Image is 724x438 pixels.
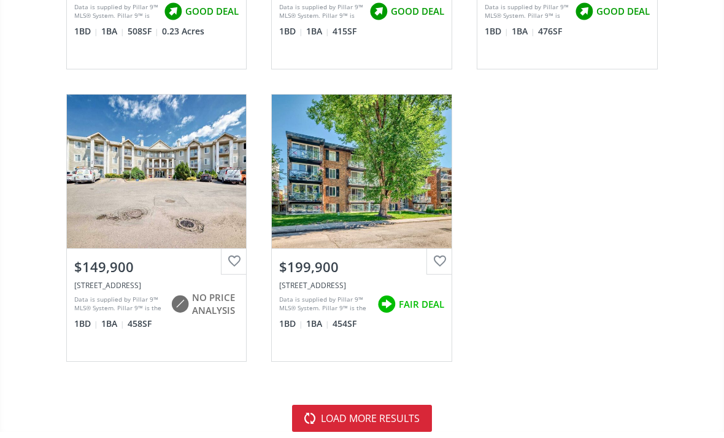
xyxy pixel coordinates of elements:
span: 1 BA [101,318,125,330]
div: $199,900 [279,257,444,276]
img: rating icon [374,292,399,316]
span: GOOD DEAL [596,5,650,18]
span: 1 BD [279,318,303,330]
span: 0.23 Acres [162,25,204,37]
span: GOOD DEAL [391,5,444,18]
div: 6818 Pinecliff Grove NE #3220, Calgary, AB T1Y 7L2 [74,280,239,291]
span: 415 SF [333,25,356,37]
span: 1 BD [74,318,98,330]
span: 458 SF [128,318,152,330]
span: 1 BD [485,25,509,37]
div: Data is supplied by Pillar 9™ MLS® System. Pillar 9™ is the owner of the copyright in its MLS® Sy... [74,2,158,21]
img: rating icon [168,292,192,316]
span: 1 BA [306,318,329,330]
div: Data is supplied by Pillar 9™ MLS® System. Pillar 9™ is the owner of the copyright in its MLS® Sy... [485,2,569,21]
div: 120 24 Avenue SW #103, Calgary, AB T2S 0J9 [279,280,444,291]
span: 454 SF [333,318,356,330]
span: GOOD DEAL [185,5,239,18]
button: load more results [292,405,432,432]
a: $149,900[STREET_ADDRESS]Data is supplied by Pillar 9™ MLS® System. Pillar 9™ is the owner of the ... [54,82,260,374]
span: NO PRICE ANALYSIS [192,291,239,318]
div: $149,900 [74,257,239,276]
div: Data is supplied by Pillar 9™ MLS® System. Pillar 9™ is the owner of the copyright in its MLS® Sy... [74,295,165,313]
span: 476 SF [538,25,562,37]
span: 1 BD [279,25,303,37]
span: FAIR DEAL [399,298,444,311]
span: 1 BA [512,25,535,37]
span: 1 BA [101,25,125,37]
span: 508 SF [128,25,159,37]
div: Data is supplied by Pillar 9™ MLS® System. Pillar 9™ is the owner of the copyright in its MLS® Sy... [279,2,363,21]
div: Data is supplied by Pillar 9™ MLS® System. Pillar 9™ is the owner of the copyright in its MLS® Sy... [279,295,371,313]
span: 1 BA [306,25,329,37]
span: 1 BD [74,25,98,37]
a: $199,900[STREET_ADDRESS]Data is supplied by Pillar 9™ MLS® System. Pillar 9™ is the owner of the ... [259,82,464,374]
